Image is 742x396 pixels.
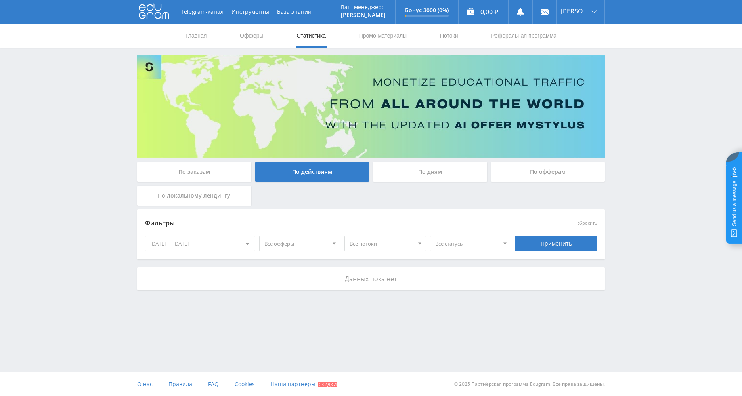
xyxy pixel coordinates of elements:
a: Наши партнеры Скидки [271,372,337,396]
p: Данных пока нет [145,275,597,282]
div: По офферам [491,162,605,182]
div: По дням [373,162,487,182]
p: Бонус 3000 (0%) [405,7,449,13]
span: Скидки [318,382,337,387]
span: Правила [168,380,192,388]
div: По локальному лендингу [137,186,251,206]
span: [PERSON_NAME] [561,8,589,14]
a: Статистика [296,24,327,48]
div: Фильтры [145,217,483,229]
p: Ваш менеджер: [341,4,386,10]
span: Cookies [235,380,255,388]
span: Все офферы [264,236,329,251]
a: FAQ [208,372,219,396]
p: [PERSON_NAME] [341,12,386,18]
a: Потоки [439,24,459,48]
div: По заказам [137,162,251,182]
div: По действиям [255,162,369,182]
a: Главная [185,24,207,48]
button: сбросить [578,221,597,226]
a: Реферальная программа [490,24,557,48]
a: Правила [168,372,192,396]
div: © 2025 Партнёрская программа Edugram. Все права защищены. [375,372,605,396]
a: Офферы [239,24,264,48]
span: О нас [137,380,153,388]
a: Промо-материалы [358,24,407,48]
a: О нас [137,372,153,396]
a: Cookies [235,372,255,396]
span: Все статусы [435,236,499,251]
img: Banner [137,55,605,158]
div: Применить [515,236,597,251]
span: FAQ [208,380,219,388]
div: [DATE] — [DATE] [145,236,255,251]
span: Наши партнеры [271,380,316,388]
span: Все потоки [350,236,414,251]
